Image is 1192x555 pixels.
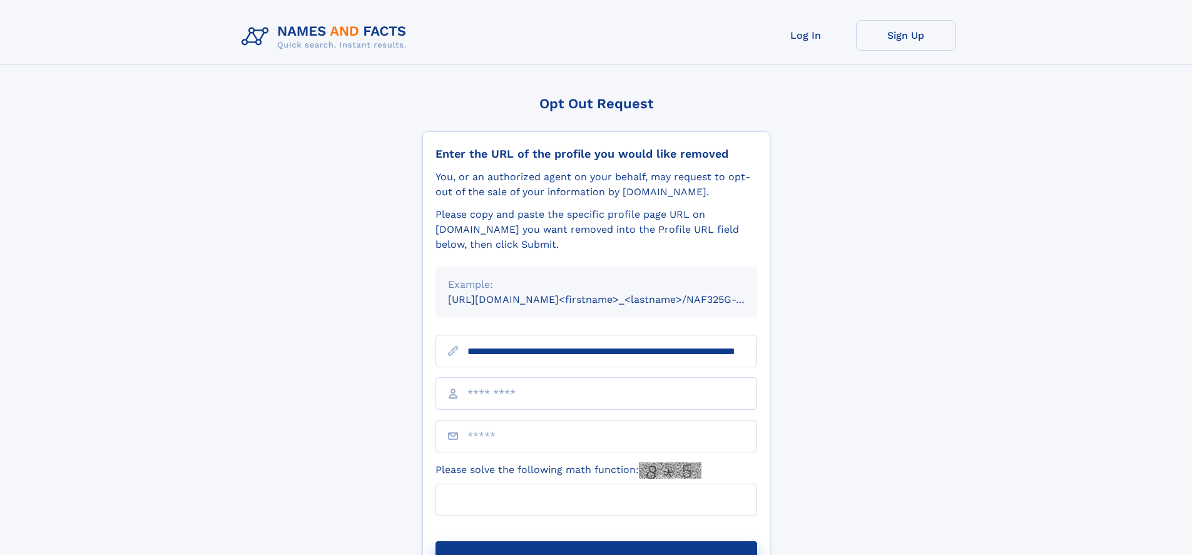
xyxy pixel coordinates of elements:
div: You, or an authorized agent on your behalf, may request to opt-out of the sale of your informatio... [436,170,757,200]
div: Enter the URL of the profile you would like removed [436,147,757,161]
label: Please solve the following math function: [436,462,701,479]
div: Opt Out Request [422,96,770,111]
a: Sign Up [856,20,956,51]
div: Please copy and paste the specific profile page URL on [DOMAIN_NAME] you want removed into the Pr... [436,207,757,252]
div: Example: [448,277,745,292]
img: Logo Names and Facts [237,20,417,54]
a: Log In [756,20,856,51]
small: [URL][DOMAIN_NAME]<firstname>_<lastname>/NAF325G-xxxxxxxx [448,293,781,305]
